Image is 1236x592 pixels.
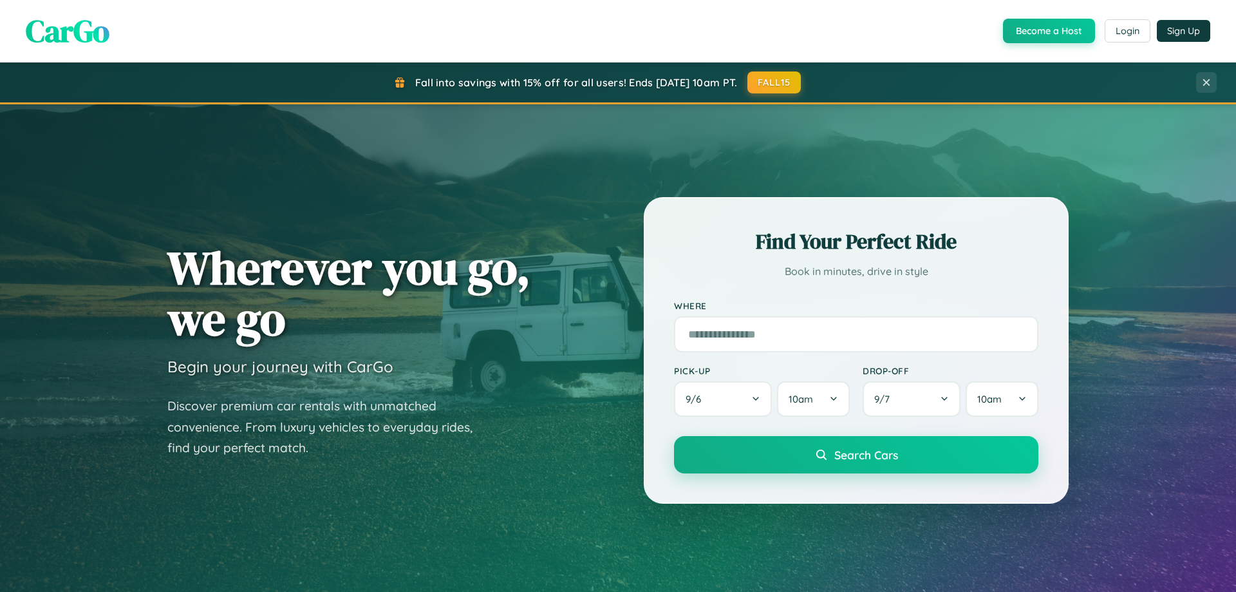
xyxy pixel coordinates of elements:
[1105,19,1150,43] button: Login
[167,242,530,344] h1: Wherever you go, we go
[674,227,1038,256] h2: Find Your Perfect Ride
[674,436,1038,473] button: Search Cars
[777,381,850,417] button: 10am
[863,381,960,417] button: 9/7
[834,448,898,462] span: Search Cars
[1003,19,1095,43] button: Become a Host
[415,76,738,89] span: Fall into savings with 15% off for all users! Ends [DATE] 10am PT.
[874,393,896,405] span: 9 / 7
[674,262,1038,281] p: Book in minutes, drive in style
[167,396,489,459] p: Discover premium car rentals with unmatched convenience. From luxury vehicles to everyday rides, ...
[977,393,1002,405] span: 10am
[674,300,1038,311] label: Where
[747,72,801,93] button: FALL15
[1157,20,1210,42] button: Sign Up
[863,365,1038,376] label: Drop-off
[789,393,813,405] span: 10am
[674,365,850,376] label: Pick-up
[966,381,1038,417] button: 10am
[686,393,707,405] span: 9 / 6
[167,357,393,376] h3: Begin your journey with CarGo
[26,10,109,52] span: CarGo
[674,381,772,417] button: 9/6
